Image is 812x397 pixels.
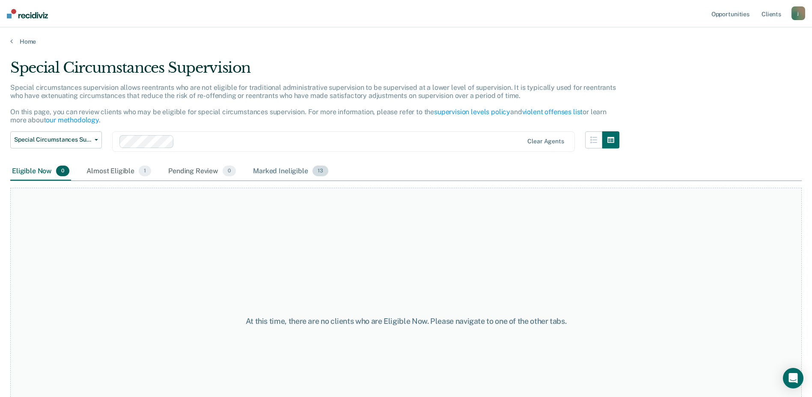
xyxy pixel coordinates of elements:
div: Eligible Now0 [10,162,71,181]
a: supervision levels policy [434,108,510,116]
img: Recidiviz [7,9,48,18]
p: Special circumstances supervision allows reentrants who are not eligible for traditional administ... [10,83,616,124]
a: our methodology [46,116,99,124]
div: Marked Ineligible13 [251,162,330,181]
div: Pending Review0 [167,162,238,181]
span: Special Circumstances Supervision [14,136,91,143]
span: 0 [56,166,69,177]
div: Special Circumstances Supervision [10,59,619,83]
div: Open Intercom Messenger [783,368,803,388]
a: Home [10,38,802,45]
span: 13 [312,166,328,177]
span: 0 [223,166,236,177]
button: j [791,6,805,20]
span: 1 [139,166,151,177]
div: Almost Eligible1 [85,162,153,181]
a: violent offenses list [522,108,583,116]
button: Special Circumstances Supervision [10,131,102,148]
div: Clear agents [527,138,564,145]
div: At this time, there are no clients who are Eligible Now. Please navigate to one of the other tabs. [208,317,604,326]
